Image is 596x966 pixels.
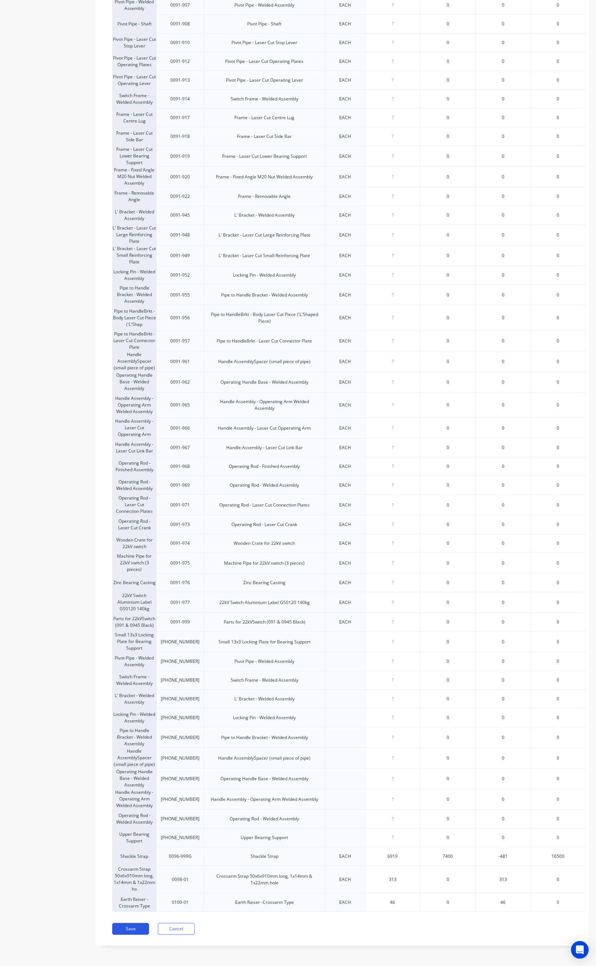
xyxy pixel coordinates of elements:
div: ? [365,593,420,612]
div: EACH [339,619,351,625]
span: 0 [447,232,449,238]
div: EACH [339,521,351,528]
div: Operating Rod - Laser Cut Connection Plates [219,502,310,508]
div: 0091-957 [170,338,190,344]
div: ? [365,438,420,457]
div: ? [365,515,420,534]
div: ? [365,266,420,284]
span: 0 [557,502,559,508]
div: 0 [475,52,531,71]
div: EACH [339,77,351,84]
div: 0091-965 [170,402,190,408]
span: 0 [447,619,449,625]
span: 0 [447,252,449,259]
div: 0091-948 [170,232,190,238]
div: 0 [475,534,531,553]
div: EACH [339,252,351,259]
div: 0091-922 [170,193,190,200]
div: 0 [475,33,531,52]
div: Operating Rod - Laser Cut Crank [231,521,297,528]
div: Handle Assembly - Laser Cut Opperating Arm [218,425,311,431]
div: L' Bracket - Welded Assembly [112,206,156,224]
div: ? [365,309,420,327]
div: Switch Frame - Welded Assembly [112,671,156,689]
div: 0 [475,553,531,573]
div: ? [365,457,420,476]
div: 0 [475,727,531,747]
div: Switch Frame - Welded Assembly [231,96,298,102]
span: 0 [557,338,559,344]
div: ? [365,246,420,265]
div: Locking Pin - Welded Assembly [112,708,156,727]
span: 0 [557,734,559,741]
span: 0 [557,2,559,8]
div: 0 [475,166,531,187]
div: 0 [475,392,531,418]
div: 0091-968 [170,463,190,470]
div: Frame - Laser Cut Centre Lug [234,114,294,121]
span: 0 [447,734,449,741]
div: Frame - Laser Cut Lower Bearing Support [112,146,156,166]
span: 0 [447,677,449,683]
span: 0 [557,212,559,219]
span: 0 [447,639,449,645]
span: 0 [557,677,559,683]
div: [PHONE_NUMBER] [161,639,199,645]
span: 0 [447,444,449,451]
div: 0091-967 [170,444,190,451]
div: Operating Handle Base - Welded Assembly [220,379,308,386]
span: 0 [557,425,559,431]
div: 0091-955 [170,292,190,298]
div: Locking Pin - Welded Assembly [112,266,156,284]
div: Operating Rod - Finished Assembly [112,457,156,476]
div: Locking Pin - Welded Assembly [233,714,296,721]
div: 0 [475,494,531,515]
span: 0 [447,379,449,386]
span: 0 [447,560,449,567]
span: 0 [447,39,449,46]
span: 0 [447,2,449,8]
div: ? [365,613,420,631]
span: 0 [447,193,449,200]
div: ? [365,52,420,71]
span: 0 [447,338,449,344]
div: EACH [339,315,351,321]
div: ? [365,71,420,89]
span: 0 [447,463,449,470]
div: EACH [339,272,351,278]
div: ? [365,90,420,108]
span: 0 [557,402,559,408]
div: 0091-952 [170,272,190,278]
span: 0 [557,315,559,321]
span: 0 [447,114,449,121]
span: 0 [557,714,559,721]
div: Switch Frame - Welded Assembly [231,677,298,683]
div: 0 [475,457,531,476]
div: 0 [475,187,531,206]
div: EACH [339,482,351,489]
span: 0 [557,193,559,200]
div: L' Bracket - Welded Assembly [234,212,295,219]
div: EACH [339,114,351,121]
div: Operating Rod - Laser Cut Connection Plates [112,494,156,515]
div: ? [365,396,420,414]
div: 22kV Switch Aluminium Label GS0120 140kg [112,592,156,612]
div: EACH [339,579,351,586]
div: 0091-977 [170,599,190,606]
span: 0 [447,174,449,180]
div: Operating Handle Base - Welded Assembly [112,372,156,392]
div: EACH [339,153,351,160]
span: 0 [557,21,559,27]
span: 0 [447,96,449,102]
div: Pivot Pipe - Shaft [247,21,281,27]
div: Pivot Pipe - Laser Cut Stop Lever [231,39,297,46]
div: 0 [475,305,531,330]
div: ? [365,109,420,127]
div: 0 [475,612,531,631]
span: 0 [557,658,559,665]
div: L' Bracket - Laser Cut Large Reinforcing Plate [112,224,156,245]
span: 0 [447,425,449,431]
div: EACH [339,39,351,46]
div: ? [365,573,420,592]
span: 0 [557,599,559,606]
